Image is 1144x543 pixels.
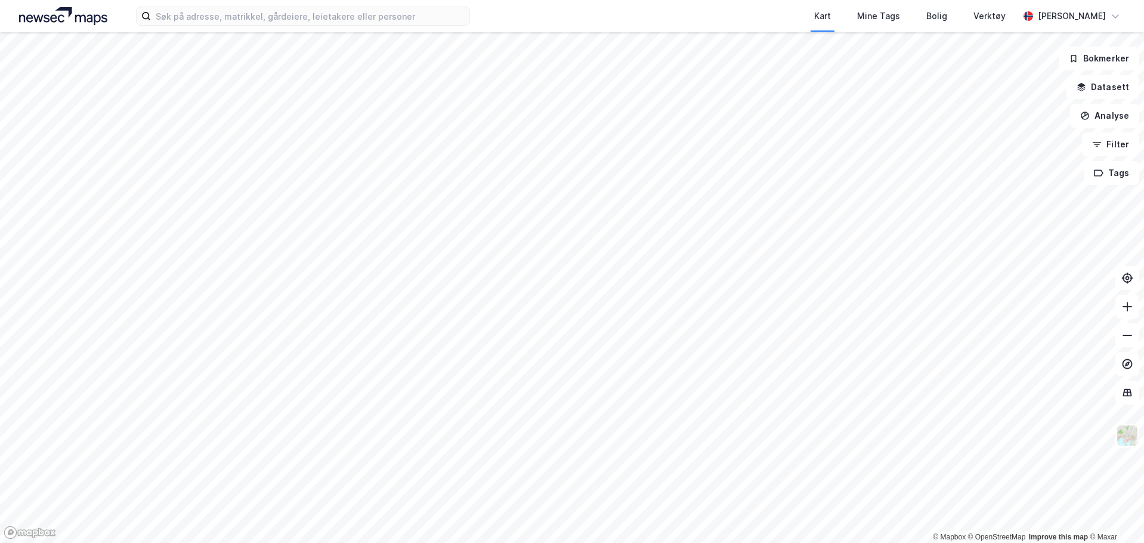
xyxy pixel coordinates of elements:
[1084,486,1144,543] iframe: Chat Widget
[973,9,1006,23] div: Verktøy
[1116,424,1139,447] img: Z
[1084,486,1144,543] div: Kontrollprogram for chat
[968,533,1026,541] a: OpenStreetMap
[857,9,900,23] div: Mine Tags
[1084,161,1139,185] button: Tags
[926,9,947,23] div: Bolig
[933,533,966,541] a: Mapbox
[1070,104,1139,128] button: Analyse
[1066,75,1139,99] button: Datasett
[151,7,469,25] input: Søk på adresse, matrikkel, gårdeiere, leietakere eller personer
[1029,533,1088,541] a: Improve this map
[1038,9,1106,23] div: [PERSON_NAME]
[19,7,107,25] img: logo.a4113a55bc3d86da70a041830d287a7e.svg
[4,526,56,539] a: Mapbox homepage
[1059,47,1139,70] button: Bokmerker
[814,9,831,23] div: Kart
[1082,132,1139,156] button: Filter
